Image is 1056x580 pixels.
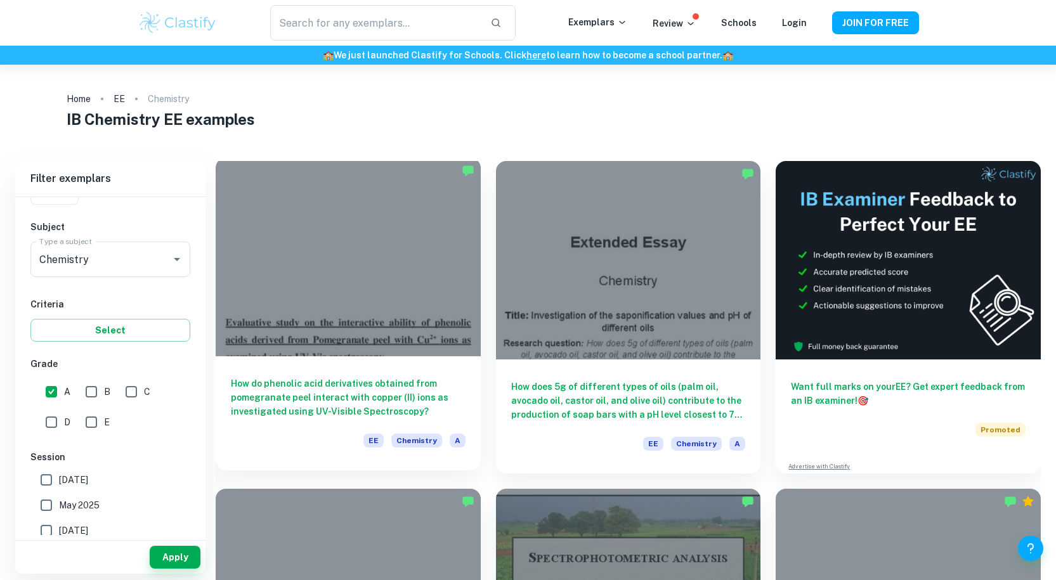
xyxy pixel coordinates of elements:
[104,385,110,399] span: B
[568,15,627,29] p: Exemplars
[363,434,384,448] span: EE
[511,380,746,422] h6: How does 5g of different types of oils (palm oil, avocado oil, castor oil, and olive oil) contrib...
[39,236,92,247] label: Type a subject
[462,164,474,177] img: Marked
[30,450,190,464] h6: Session
[114,90,125,108] a: EE
[144,385,150,399] span: C
[323,50,334,60] span: 🏫
[59,498,100,512] span: May 2025
[30,319,190,342] button: Select
[741,495,754,508] img: Marked
[64,385,70,399] span: A
[643,437,663,451] span: EE
[526,50,546,60] a: here
[67,108,989,131] h1: IB Chemistry EE examples
[782,18,807,28] a: Login
[216,161,481,474] a: How do phenolic acid derivatives obtained from pomegranate peel interact with copper (II) ions as...
[30,220,190,234] h6: Subject
[653,16,696,30] p: Review
[776,161,1041,359] img: Thumbnail
[391,434,442,448] span: Chemistry
[791,380,1026,408] h6: Want full marks on your EE ? Get expert feedback from an IB examiner!
[104,415,110,429] span: E
[729,437,745,451] span: A
[148,92,189,106] p: Chemistry
[496,161,761,474] a: How does 5g of different types of oils (palm oil, avocado oil, castor oil, and olive oil) contrib...
[270,5,479,41] input: Search for any exemplars...
[857,396,868,406] span: 🎯
[59,473,88,487] span: [DATE]
[1018,536,1043,561] button: Help and Feedback
[59,524,88,538] span: [DATE]
[975,423,1026,437] span: Promoted
[30,357,190,371] h6: Grade
[1022,495,1034,508] div: Premium
[776,161,1041,474] a: Want full marks on yourEE? Get expert feedback from an IB examiner!PromotedAdvertise with Clastify
[450,434,466,448] span: A
[462,495,474,508] img: Marked
[15,161,205,197] h6: Filter exemplars
[150,546,200,569] button: Apply
[832,11,919,34] button: JOIN FOR FREE
[671,437,722,451] span: Chemistry
[30,297,190,311] h6: Criteria
[741,167,754,180] img: Marked
[788,462,850,471] a: Advertise with Clastify
[168,250,186,268] button: Open
[721,18,757,28] a: Schools
[138,10,218,35] img: Clastify logo
[231,377,466,418] h6: How do phenolic acid derivatives obtained from pomegranate peel interact with copper (II) ions as...
[722,50,733,60] span: 🏫
[64,415,70,429] span: D
[1004,495,1017,508] img: Marked
[67,90,91,108] a: Home
[3,48,1053,62] h6: We just launched Clastify for Schools. Click to learn how to become a school partner.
